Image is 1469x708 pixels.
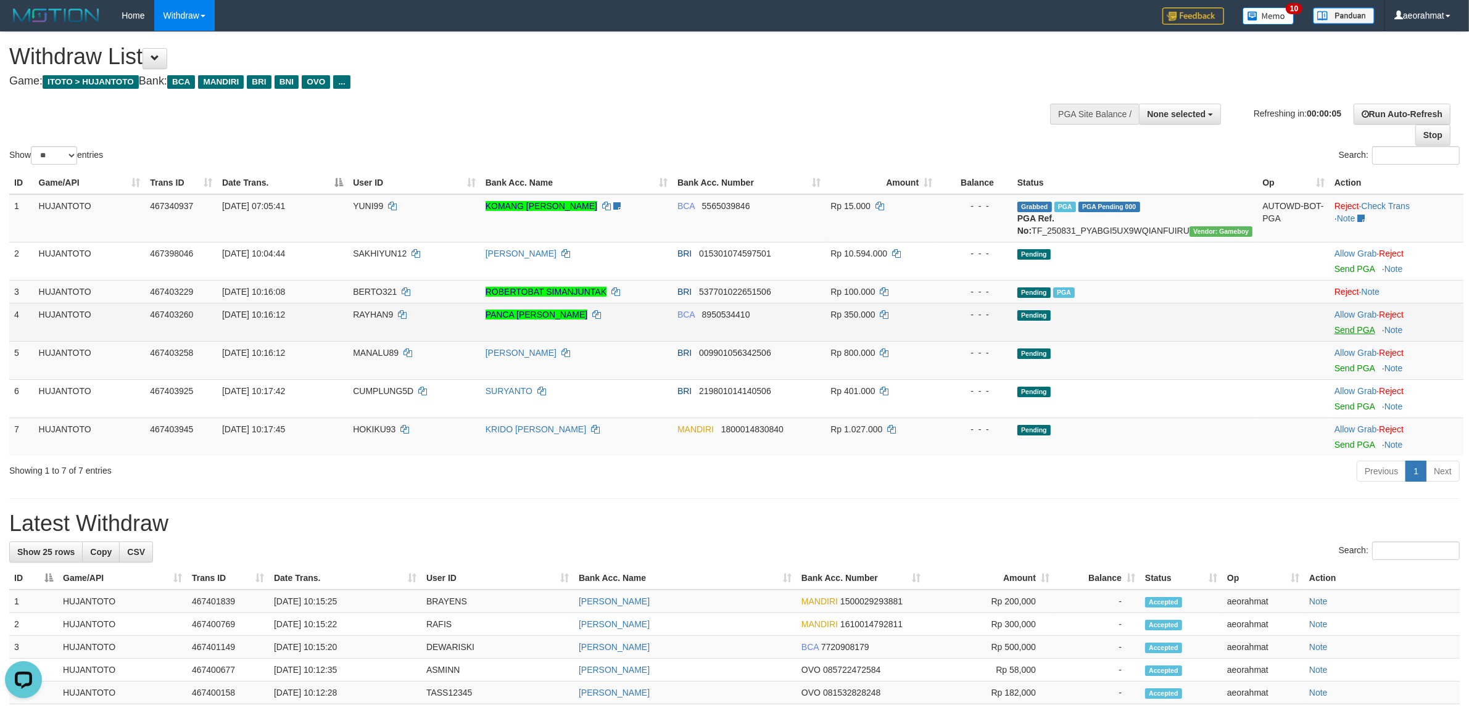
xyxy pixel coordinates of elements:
label: Show entries [9,146,103,165]
span: MANDIRI [198,75,244,89]
span: Rp 10.594.000 [830,249,887,258]
a: Next [1426,461,1460,482]
th: Bank Acc. Name: activate to sort column ascending [574,567,797,590]
span: Pending [1017,310,1051,321]
td: HUJANTOTO [58,636,187,659]
td: - [1054,636,1140,659]
a: Reject [1335,201,1359,211]
td: HUJANTOTO [34,242,146,280]
span: OVO [801,665,821,675]
th: Status: activate to sort column ascending [1140,567,1222,590]
a: Allow Grab [1335,249,1376,258]
span: Grabbed [1017,202,1052,212]
td: HUJANTOTO [34,303,146,341]
a: 1 [1405,461,1426,482]
img: MOTION_logo.png [9,6,103,25]
img: Button%20Memo.svg [1243,7,1294,25]
td: 4 [9,303,34,341]
span: · [1335,386,1379,396]
span: · [1335,310,1379,319]
td: HUJANTOTO [58,659,187,681]
span: Rp 350.000 [830,310,875,319]
span: · [1335,249,1379,258]
th: Date Trans.: activate to sort column ascending [269,567,421,590]
span: Copy 5565039846 to clipboard [702,201,750,211]
th: Trans ID: activate to sort column ascending [187,567,269,590]
a: Reject [1335,287,1359,297]
span: OVO [801,688,821,698]
td: 3 [9,636,58,659]
td: aeorahmat [1222,681,1304,704]
td: HUJANTOTO [34,341,146,379]
span: Accepted [1145,688,1182,699]
td: HUJANTOTO [58,681,187,704]
span: BRI [677,287,692,297]
span: Rp 100.000 [830,287,875,297]
td: aeorahmat [1222,613,1304,636]
a: CSV [119,541,153,562]
td: · [1330,242,1463,280]
a: Note [1362,287,1380,297]
a: Note [1384,401,1403,411]
a: [PERSON_NAME] [579,619,650,629]
a: Send PGA [1335,401,1375,411]
td: - [1054,681,1140,704]
a: Send PGA [1335,325,1375,335]
a: Note [1337,213,1355,223]
a: ROBERTOBAT SIMANJUNTAK [486,287,606,297]
button: None selected [1139,104,1221,125]
th: Status [1012,171,1258,194]
span: Show 25 rows [17,547,75,557]
a: Stop [1415,125,1450,146]
input: Search: [1372,541,1460,560]
label: Search: [1339,146,1460,165]
th: ID: activate to sort column descending [9,567,58,590]
th: Game/API: activate to sort column ascending [34,171,146,194]
td: 467400677 [187,659,269,681]
span: ITOTO > HUJANTOTO [43,75,139,89]
th: Balance: activate to sort column ascending [1054,567,1140,590]
a: [PERSON_NAME] [579,642,650,652]
td: Rp 200,000 [925,590,1054,613]
td: · [1330,418,1463,456]
a: Check Trans [1362,201,1410,211]
span: RAYHAN9 [353,310,393,319]
span: Copy 1800014830840 to clipboard [721,424,784,434]
span: BRI [677,249,692,258]
a: Run Auto-Refresh [1354,104,1450,125]
span: Vendor URL: https://payment21.1velocity.biz [1190,226,1252,237]
span: BRI [247,75,271,89]
label: Search: [1339,541,1460,560]
span: Copy 1500029293881 to clipboard [840,596,903,606]
span: MANDIRI [801,596,838,606]
a: Reject [1379,348,1404,358]
a: Note [1309,596,1328,606]
a: Note [1384,325,1403,335]
div: - - - [942,200,1008,212]
span: [DATE] 07:05:41 [222,201,285,211]
td: 2 [9,242,34,280]
span: Accepted [1145,597,1182,607]
td: Rp 58,000 [925,659,1054,681]
a: Copy [82,541,120,562]
th: Action [1304,567,1460,590]
th: Bank Acc. Number: activate to sort column ascending [797,567,925,590]
span: BCA [801,642,819,652]
span: Pending [1017,287,1051,298]
span: Copy 219801014140506 to clipboard [699,386,771,396]
span: CSV [127,547,145,557]
td: 467400769 [187,613,269,636]
td: AUTOWD-BOT-PGA [1257,194,1330,242]
span: Rp 15.000 [830,201,871,211]
td: TASS12345 [421,681,574,704]
span: 467403260 [150,310,193,319]
span: [DATE] 10:17:42 [222,386,285,396]
a: Note [1309,688,1328,698]
td: 1 [9,194,34,242]
a: Send PGA [1335,264,1375,274]
span: Copy 7720908179 to clipboard [821,642,869,652]
a: Note [1309,665,1328,675]
a: Reject [1379,386,1404,396]
h1: Latest Withdraw [9,511,1460,536]
th: Trans ID: activate to sort column ascending [145,171,217,194]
